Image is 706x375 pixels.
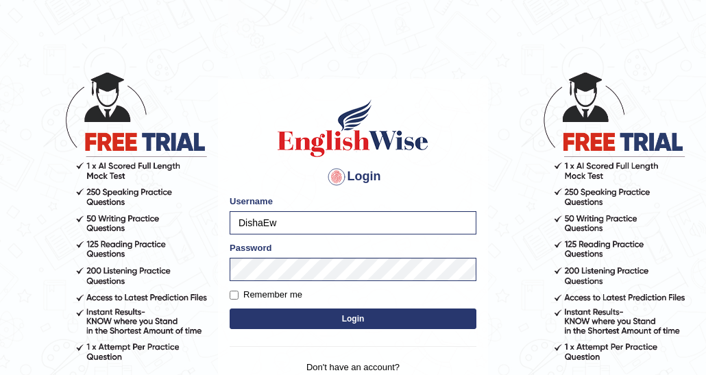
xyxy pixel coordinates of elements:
[230,288,302,302] label: Remember me
[230,291,239,300] input: Remember me
[230,241,271,254] label: Password
[275,97,431,159] img: Logo of English Wise sign in for intelligent practice with AI
[230,195,273,208] label: Username
[230,166,476,188] h4: Login
[230,309,476,329] button: Login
